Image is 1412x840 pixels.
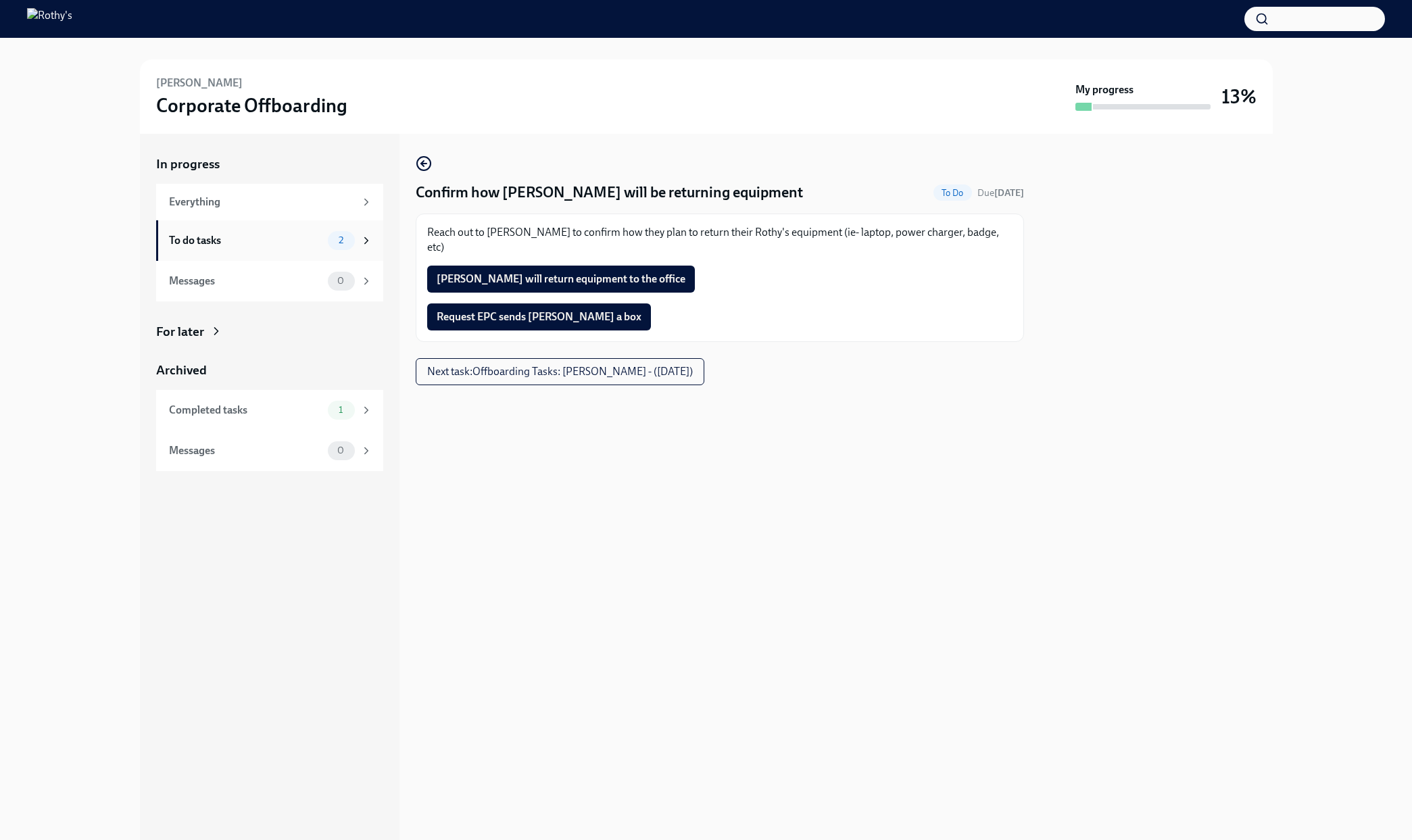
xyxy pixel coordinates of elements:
h4: Confirm how [PERSON_NAME] will be returning equipment [416,182,803,203]
span: [PERSON_NAME] will return equipment to the office [437,272,685,286]
a: Archived [156,362,383,379]
div: Messages [169,274,322,289]
a: Messages0 [156,261,383,301]
a: Messages0 [156,430,383,471]
a: In progress [156,155,383,173]
div: Everything [169,195,355,209]
h6: [PERSON_NAME] [156,76,243,91]
div: For later [156,323,204,341]
strong: My progress [1075,82,1134,97]
a: To do tasks2 [156,220,383,261]
span: October 2nd, 2025 09:00 [977,187,1024,199]
span: 0 [329,445,352,455]
span: Request EPC sends [PERSON_NAME] a box [437,310,641,324]
img: Rothy's [27,8,72,30]
button: Request EPC sends [PERSON_NAME] a box [427,303,651,330]
a: Everything [156,184,383,220]
a: For later [156,323,383,341]
p: Reach out to [PERSON_NAME] to confirm how they plan to return their Rothy's equipment (ie- laptop... [427,225,1013,255]
button: Next task:Offboarding Tasks: [PERSON_NAME] - ([DATE]) [416,358,704,385]
button: [PERSON_NAME] will return equipment to the office [427,266,695,293]
span: 1 [331,405,351,415]
span: 2 [331,235,351,245]
h3: Corporate Offboarding [156,93,347,118]
a: Completed tasks1 [156,390,383,430]
div: Messages [169,443,322,458]
h3: 13% [1221,84,1257,109]
span: Next task : Offboarding Tasks: [PERSON_NAME] - ([DATE]) [427,365,693,378]
span: Due [977,187,1024,199]
div: Completed tasks [169,403,322,418]
span: To Do [933,188,972,198]
span: 0 [329,276,352,286]
strong: [DATE] [994,187,1024,199]
div: To do tasks [169,233,322,248]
